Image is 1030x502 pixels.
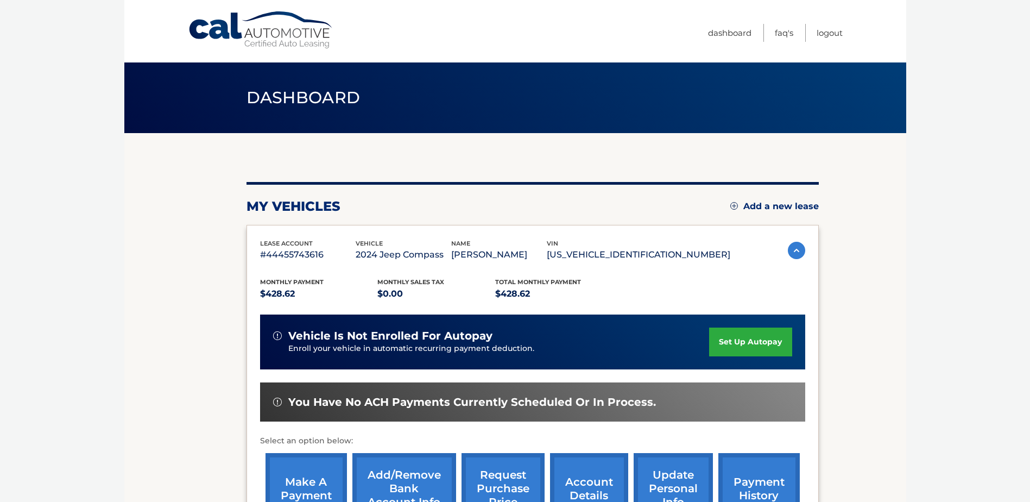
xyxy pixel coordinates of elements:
[260,247,356,262] p: #44455743616
[188,11,334,49] a: Cal Automotive
[709,328,792,356] a: set up autopay
[247,198,340,215] h2: my vehicles
[356,240,383,247] span: vehicle
[288,396,656,409] span: You have no ACH payments currently scheduled or in process.
[377,278,444,286] span: Monthly sales Tax
[288,343,710,355] p: Enroll your vehicle in automatic recurring payment deduction.
[547,247,730,262] p: [US_VEHICLE_IDENTIFICATION_NUMBER]
[775,24,793,42] a: FAQ's
[356,247,451,262] p: 2024 Jeep Compass
[708,24,751,42] a: Dashboard
[273,398,282,406] img: alert-white.svg
[730,202,738,210] img: add.svg
[788,242,805,259] img: accordion-active.svg
[260,286,378,302] p: $428.62
[451,247,547,262] p: [PERSON_NAME]
[260,240,313,247] span: lease account
[260,278,324,286] span: Monthly Payment
[495,278,581,286] span: Total Monthly Payment
[260,435,805,448] p: Select an option below:
[288,329,492,343] span: vehicle is not enrolled for autopay
[377,286,495,302] p: $0.00
[273,331,282,340] img: alert-white.svg
[495,286,613,302] p: $428.62
[547,240,558,247] span: vin
[247,87,361,108] span: Dashboard
[451,240,470,247] span: name
[817,24,843,42] a: Logout
[730,201,819,212] a: Add a new lease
